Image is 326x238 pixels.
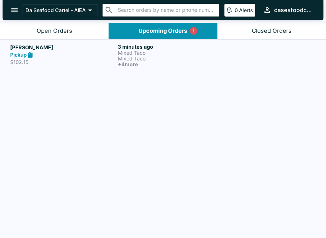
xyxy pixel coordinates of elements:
[25,7,86,13] p: Da Seafood Cartel - AIEA
[10,59,115,65] p: $102.15
[235,7,238,13] p: 0
[116,6,216,15] input: Search orders by name or phone number
[274,6,313,14] div: daseafoodcartel
[23,4,97,16] button: Da Seafood Cartel - AIEA
[239,7,253,13] p: Alerts
[10,44,115,51] h5: [PERSON_NAME]
[118,50,223,56] p: Mixed Taco
[260,3,316,17] button: daseafoodcartel
[252,27,292,35] div: Closed Orders
[10,52,27,58] strong: Pickup
[138,27,187,35] div: Upcoming Orders
[118,56,223,61] p: Mixed Taco
[193,28,195,34] p: 1
[6,2,23,18] button: open drawer
[118,44,223,50] h6: 3 minutes ago
[118,61,223,67] h6: + 4 more
[37,27,72,35] div: Open Orders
